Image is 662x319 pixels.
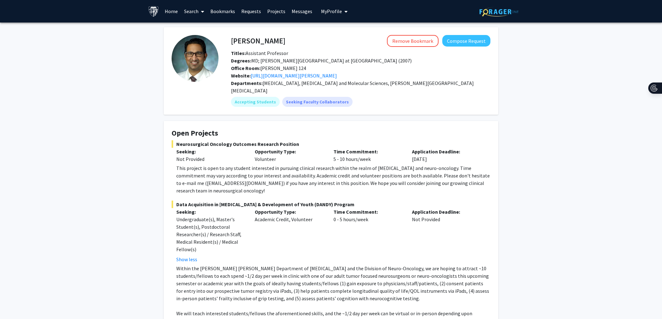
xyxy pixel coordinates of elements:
mat-chip: Seeking Faculty Collaborators [282,97,353,107]
div: This project is open to any student interested in pursuing clinical research within the realm of ... [176,164,490,194]
p: Opportunity Type: [255,148,324,155]
img: ForagerOne Logo [479,7,519,17]
button: Compose Request to Raj Mukherjee [442,35,490,47]
a: Messages [288,0,315,22]
div: 0 - 5 hours/week [329,208,407,263]
div: [DATE] [407,148,486,163]
span: Neurosurgical Oncology Outcomes Research Position [172,140,490,148]
p: Application Deadline: [412,148,481,155]
div: Undergraduate(s), Master's Student(s), Postdoctoral Researcher(s) / Research Staff, Medical Resid... [176,216,245,253]
p: Time Commitment: [334,148,403,155]
p: Seeking: [176,148,245,155]
p: Opportunity Type: [255,208,324,216]
span: My Profile [321,8,342,14]
div: 5 - 10 hours/week [329,148,407,163]
button: Show less [176,256,197,263]
b: Departments: [231,80,263,86]
div: Academic Credit, Volunteer [250,208,328,263]
mat-chip: Accepting Students [231,97,280,107]
a: Bookmarks [207,0,238,22]
b: Degrees: [231,57,251,64]
span: [MEDICAL_DATA], [MEDICAL_DATA] and Molecular Sciences, [PERSON_NAME][GEOGRAPHIC_DATA][MEDICAL_DATA] [231,80,474,94]
b: Titles: [231,50,246,56]
span: MD; [PERSON_NAME][GEOGRAPHIC_DATA] at [GEOGRAPHIC_DATA] (2007) [231,57,412,64]
img: Profile Picture [172,35,218,82]
span: [PERSON_NAME] 124 [231,65,306,71]
p: Seeking: [176,208,245,216]
p: Application Deadline: [412,208,481,216]
b: Website: [231,72,251,79]
div: Volunteer [250,148,328,163]
a: Opens in a new tab [251,72,337,79]
a: Search [181,0,207,22]
p: Time Commitment: [334,208,403,216]
a: Projects [264,0,288,22]
div: Not Provided [176,155,245,163]
p: Within the [PERSON_NAME] [PERSON_NAME] Department of [MEDICAL_DATA] and the Division of Neuro-Onc... [176,265,490,302]
iframe: Chat [5,291,27,314]
button: Remove Bookmark [387,35,439,47]
div: Not Provided [407,208,486,263]
span: Data Acquisition in [MEDICAL_DATA] & Development of Youth (DANDY) Program [172,201,490,208]
img: Johns Hopkins University Logo [148,6,159,17]
a: Requests [238,0,264,22]
a: Home [162,0,181,22]
h4: [PERSON_NAME] [231,35,285,47]
span: Assistant Professor [231,50,288,56]
b: Office Room: [231,65,260,71]
h4: Open Projects [172,129,490,138]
